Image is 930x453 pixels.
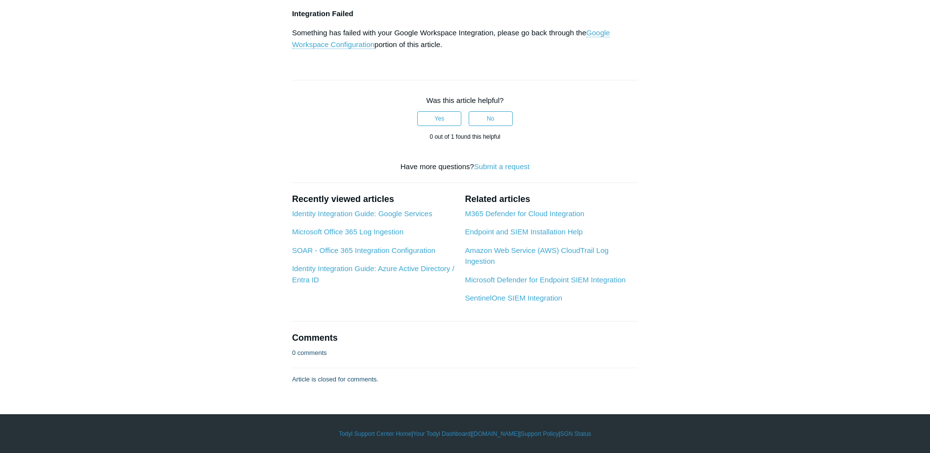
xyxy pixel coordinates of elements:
span: 0 out of 1 found this helpful [429,133,500,140]
a: Identity Integration Guide: Azure Active Directory / Entra ID [292,264,454,284]
h2: Recently viewed articles [292,193,455,206]
a: SGN Status [560,429,591,438]
a: M365 Defender for Cloud Integration [465,209,584,218]
a: Your Todyl Dashboard [413,429,470,438]
a: Microsoft Defender for Endpoint SIEM Integration [465,276,626,284]
h2: Comments [292,331,638,345]
a: Submit a request [474,162,529,171]
a: [DOMAIN_NAME] [472,429,519,438]
p: Article is closed for comments. [292,375,378,384]
div: Have more questions? [292,161,638,173]
strong: Integration Failed [292,9,353,18]
button: This article was helpful [417,111,461,126]
span: Was this article helpful? [427,96,504,104]
p: Something has failed with your Google Workspace Integration, please go back through the portion o... [292,27,638,50]
a: Microsoft Office 365 Log Ingestion [292,227,403,236]
a: Amazon Web Service (AWS) CloudTrail Log Ingestion [465,246,608,266]
h2: Related articles [465,193,638,206]
a: Support Policy [521,429,558,438]
a: Endpoint and SIEM Installation Help [465,227,582,236]
p: 0 comments [292,348,327,358]
div: | | | | [181,429,750,438]
a: Todyl Support Center Home [339,429,411,438]
a: SentinelOne SIEM Integration [465,294,562,302]
a: SOAR - Office 365 Integration Configuration [292,246,435,254]
a: Identity Integration Guide: Google Services [292,209,432,218]
button: This article was not helpful [469,111,513,126]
